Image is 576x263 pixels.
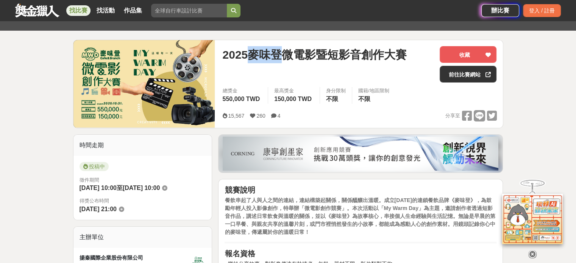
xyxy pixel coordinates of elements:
[358,96,370,102] span: 不限
[121,5,145,16] a: 作品集
[222,96,260,102] span: 550,000 TWD
[73,40,215,128] img: Cover Image
[222,46,407,63] span: 2025麥味登微電影暨短影音創作大賽
[440,46,496,63] button: 收藏
[256,113,265,119] span: 260
[117,185,123,191] span: 至
[66,5,91,16] a: 找比賽
[228,113,244,119] span: 15,567
[481,4,519,17] a: 辦比賽
[274,96,312,102] span: 150,000 TWD
[222,87,262,95] span: 總獎金
[80,206,117,212] span: [DATE] 21:00
[274,87,314,95] span: 最高獎金
[358,87,389,95] div: 國籍/地區限制
[523,4,561,17] div: 登入 / 註冊
[94,5,118,16] a: 找活動
[73,135,212,156] div: 時間走期
[445,110,460,121] span: 分享至
[225,186,255,194] strong: 競賽說明
[225,197,495,235] strong: 餐飲串起了人與人之間的連結，連結構築起關係，關係醞釀出溫暖。成立[DATE]的連鎖餐飲品牌《麥味登》，為鼓勵年輕人投入影像創作，特舉辦「微電影創作競賽」。本次活動以「My Warm Day」為主...
[123,185,160,191] span: [DATE] 10:00
[326,87,346,95] div: 身分限制
[326,96,338,102] span: 不限
[80,254,191,262] div: 揚秦國際企業股份有限公司
[80,185,117,191] span: [DATE] 10:00
[80,197,206,205] span: 得獎公布時間
[440,66,496,82] a: 前往比賽網站
[151,4,227,17] input: 全球自行車設計比賽
[73,227,212,248] div: 主辦單位
[502,188,563,238] img: d2146d9a-e6f6-4337-9592-8cefde37ba6b.png
[225,249,255,258] strong: 報名資格
[80,177,99,183] span: 徵件期間
[223,137,498,171] img: be6ed63e-7b41-4cb8-917a-a53bd949b1b4.png
[80,162,109,171] span: 投稿中
[278,113,281,119] span: 4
